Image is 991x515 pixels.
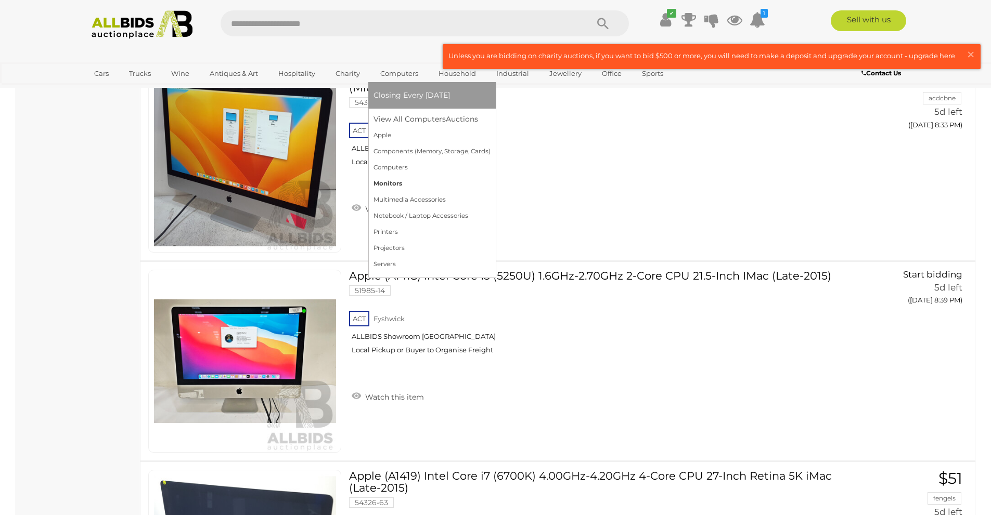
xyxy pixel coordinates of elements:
a: Sell with us [831,10,906,31]
a: Antiques & Art [203,65,265,82]
a: Cars [87,65,115,82]
a: ✔ [658,10,674,29]
a: $115 acdcbne 5d left ([DATE] 8:33 PM) [844,70,965,135]
span: Watch this item [363,392,424,402]
i: 1 [761,9,768,18]
a: Watch this item [349,388,427,404]
a: Household [432,65,483,82]
img: 51985-14a.jpg [154,270,336,452]
img: 54326-61a.jpg [154,70,336,252]
span: $51 [938,469,962,488]
a: Trucks [122,65,158,82]
a: Hospitality [272,65,322,82]
i: ✔ [667,9,676,18]
a: Industrial [490,65,536,82]
span: Watch this item [363,204,424,214]
button: Search [577,10,629,36]
a: Start bidding 5d left ([DATE] 8:39 PM) [844,270,965,310]
span: × [966,44,975,64]
a: Contact Us [861,68,904,79]
span: Start bidding [903,269,962,280]
a: Charity [329,65,367,82]
a: Computers [374,65,425,82]
a: Apple (A1418) Intel Core I5 (5250U) 1.6GHz-2.70GHz 2-Core CPU 21.5-Inch IMac (Late-2015) 51985-14... [357,270,828,362]
a: 1 [750,10,765,29]
a: Watch this item [349,200,427,216]
a: Apple (A1419) Intel Core i7 (7700K) 4.20GHz-4.50GHz 4-Core CPU 27-Inch Retina 5K iMac (Mid-2017) ... [357,70,828,174]
a: [GEOGRAPHIC_DATA] [87,82,175,99]
img: Allbids.com.au [86,10,199,39]
a: Jewellery [543,65,588,82]
a: Office [595,65,628,82]
a: Sports [635,65,670,82]
a: Wine [164,65,196,82]
b: Contact Us [861,69,901,77]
